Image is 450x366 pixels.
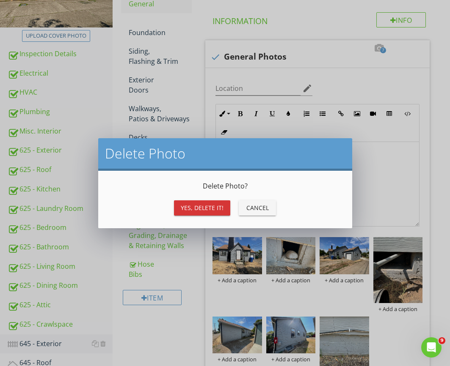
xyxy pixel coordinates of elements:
[181,203,224,212] div: Yes, Delete it!
[439,337,445,344] span: 9
[421,337,442,358] iframe: Intercom live chat
[105,145,345,162] h2: Delete Photo
[174,200,230,216] button: Yes, Delete it!
[246,203,269,212] div: Cancel
[239,200,276,216] button: Cancel
[108,181,342,191] p: Delete Photo ?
